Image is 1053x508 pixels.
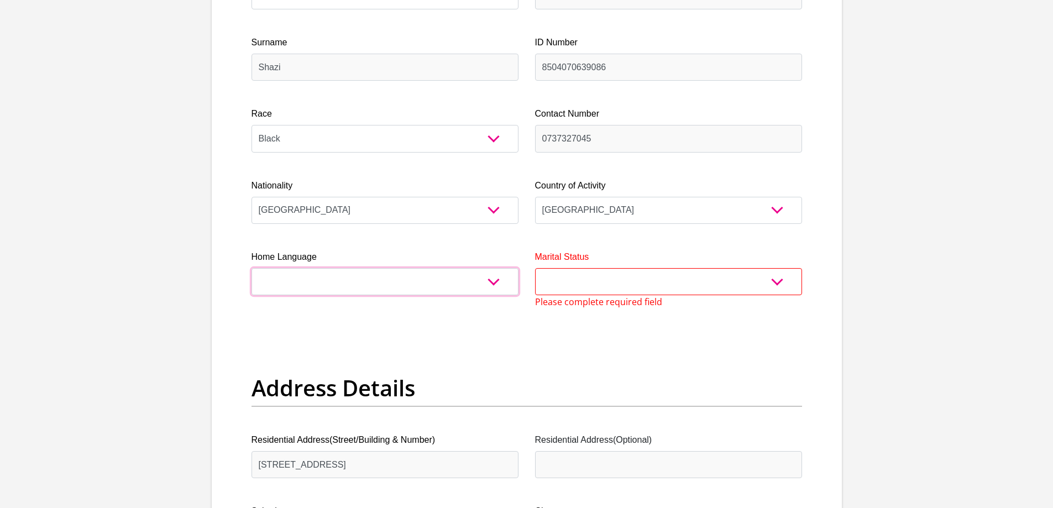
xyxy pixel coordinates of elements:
label: Marital Status [535,250,802,264]
label: Home Language [252,250,518,264]
input: Valid residential address [252,451,518,478]
label: Nationality [252,179,518,192]
label: Residential Address(Street/Building & Number) [252,433,518,447]
input: Surname [252,54,518,81]
span: Please complete required field [535,295,662,308]
input: Address line 2 (Optional) [535,451,802,478]
label: Race [252,107,518,121]
label: Contact Number [535,107,802,121]
input: ID Number [535,54,802,81]
input: Contact Number [535,125,802,152]
h2: Address Details [252,375,802,401]
label: ID Number [535,36,802,49]
label: Surname [252,36,518,49]
label: Residential Address(Optional) [535,433,802,447]
label: Country of Activity [535,179,802,192]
